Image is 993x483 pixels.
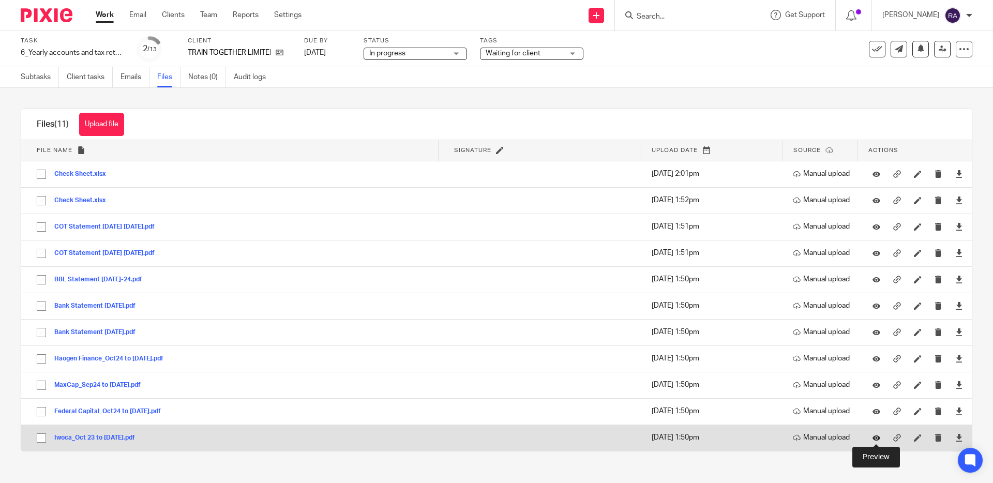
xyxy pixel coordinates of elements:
[304,37,351,45] label: Due by
[793,221,853,232] p: Manual upload
[882,10,939,20] p: [PERSON_NAME]
[54,276,150,283] button: BBL Statement [DATE]-24.pdf
[54,303,143,310] button: Bank Statement [DATE].pdf
[54,197,114,204] button: Check Sheet.xlsx
[54,171,114,178] button: Check Sheet.xlsx
[793,169,853,179] p: Manual upload
[955,380,963,390] a: Download
[955,353,963,364] a: Download
[955,195,963,205] a: Download
[129,10,146,20] a: Email
[32,296,51,316] input: Select
[79,113,124,136] button: Upload file
[32,349,51,369] input: Select
[32,375,51,395] input: Select
[793,406,853,416] p: Manual upload
[955,169,963,179] a: Download
[37,119,69,130] h1: Files
[652,274,777,284] p: [DATE] 1:50pm
[32,217,51,237] input: Select
[454,147,491,153] span: Signature
[54,355,171,363] button: Haogen Finance_Oct24 to [DATE].pdf
[793,248,853,258] p: Manual upload
[21,37,124,45] label: Task
[955,406,963,416] a: Download
[54,120,69,128] span: (11)
[32,164,51,184] input: Select
[162,10,185,20] a: Clients
[21,8,72,22] img: Pixie
[188,67,226,87] a: Notes (0)
[233,10,259,20] a: Reports
[955,300,963,311] a: Download
[652,380,777,390] p: [DATE] 1:50pm
[147,47,157,52] small: /13
[793,353,853,364] p: Manual upload
[54,250,162,257] button: COT Statement [DATE] [DATE].pdf
[32,244,51,263] input: Select
[486,50,540,57] span: Waiting for client
[480,37,583,45] label: Tags
[157,67,180,87] a: Files
[364,37,467,45] label: Status
[793,274,853,284] p: Manual upload
[32,323,51,342] input: Select
[652,248,777,258] p: [DATE] 1:51pm
[21,48,124,58] div: 6_Yearly accounts and tax return
[200,10,217,20] a: Team
[188,37,291,45] label: Client
[32,428,51,448] input: Select
[652,147,698,153] span: Upload date
[652,353,777,364] p: [DATE] 1:50pm
[37,147,72,153] span: File name
[652,221,777,232] p: [DATE] 1:51pm
[652,432,777,443] p: [DATE] 1:50pm
[32,191,51,210] input: Select
[54,434,143,442] button: Iwoca_Oct 23 to [DATE].pdf
[955,274,963,284] a: Download
[54,408,169,415] button: Federal Capital_Oct24 to [DATE].pdf
[793,380,853,390] p: Manual upload
[785,11,825,19] span: Get Support
[955,248,963,258] a: Download
[54,223,162,231] button: COT Statement [DATE] [DATE].pdf
[121,67,149,87] a: Emails
[96,10,114,20] a: Work
[67,67,113,87] a: Client tasks
[188,48,270,58] p: TRAIN TOGETHER LIMITED
[234,67,274,87] a: Audit logs
[274,10,302,20] a: Settings
[793,432,853,443] p: Manual upload
[652,406,777,416] p: [DATE] 1:50pm
[54,382,148,389] button: MaxCap_Sep24 to [DATE].pdf
[793,195,853,205] p: Manual upload
[21,67,59,87] a: Subtasks
[636,12,729,22] input: Search
[652,327,777,337] p: [DATE] 1:50pm
[793,300,853,311] p: Manual upload
[32,402,51,421] input: Select
[955,221,963,232] a: Download
[32,270,51,290] input: Select
[955,327,963,337] a: Download
[652,195,777,205] p: [DATE] 1:52pm
[54,329,143,336] button: Bank Statement [DATE].pdf
[944,7,961,24] img: svg%3E
[304,49,326,56] span: [DATE]
[868,147,898,153] span: Actions
[793,327,853,337] p: Manual upload
[955,432,963,443] a: Download
[369,50,405,57] span: In progress
[143,43,157,55] div: 2
[652,169,777,179] p: [DATE] 2:01pm
[793,147,821,153] span: Source
[652,300,777,311] p: [DATE] 1:50pm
